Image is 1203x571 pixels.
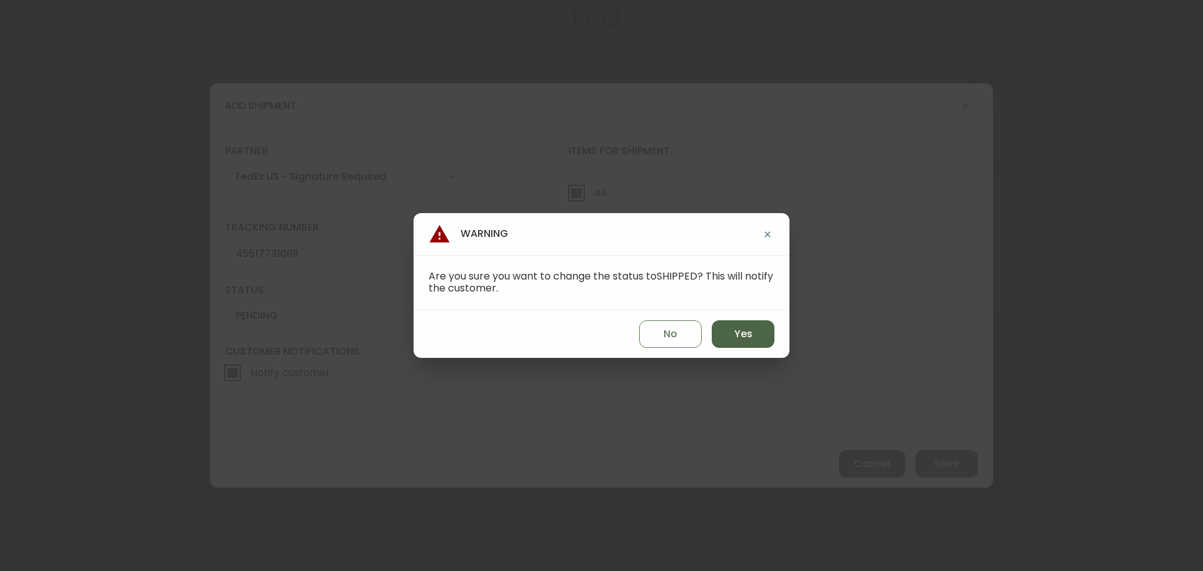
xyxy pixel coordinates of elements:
[429,269,773,295] span: Are you sure you want to change the status to SHIPPED ? This will notify the customer.
[734,327,753,341] span: Yes
[712,320,774,348] button: Yes
[664,327,677,341] span: No
[639,320,702,348] button: No
[429,223,508,245] h4: Warning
